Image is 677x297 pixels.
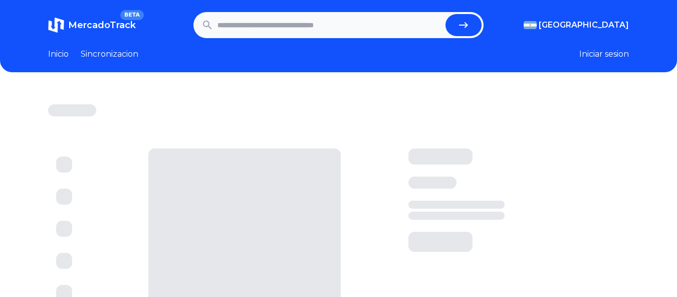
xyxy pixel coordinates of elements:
img: Argentina [524,21,537,29]
a: MercadoTrackBETA [48,17,136,33]
span: MercadoTrack [68,20,136,31]
img: MercadoTrack [48,17,64,33]
button: [GEOGRAPHIC_DATA] [524,19,629,31]
span: BETA [120,10,144,20]
span: [GEOGRAPHIC_DATA] [539,19,629,31]
a: Inicio [48,48,69,60]
button: Iniciar sesion [579,48,629,60]
a: Sincronizacion [81,48,138,60]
